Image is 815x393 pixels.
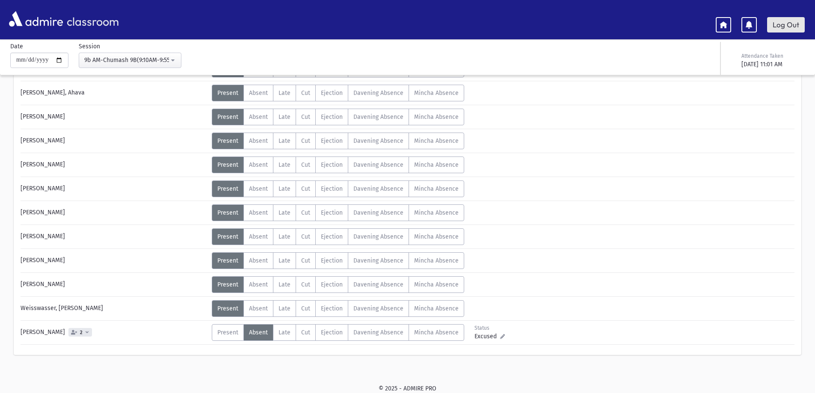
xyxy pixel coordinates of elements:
[217,233,238,240] span: Present
[301,329,310,336] span: Cut
[353,209,403,216] span: Davening Absence
[16,133,212,149] div: [PERSON_NAME]
[414,137,459,145] span: Mincha Absence
[321,137,343,145] span: Ejection
[321,305,343,312] span: Ejection
[474,332,500,341] span: Excused
[78,330,84,335] span: 2
[321,233,343,240] span: Ejection
[249,329,268,336] span: Absent
[741,60,803,69] div: [DATE] 11:01 AM
[353,185,403,192] span: Davening Absence
[741,52,803,60] div: Attendance Taken
[212,300,464,317] div: AttTypes
[217,185,238,192] span: Present
[301,209,310,216] span: Cut
[212,85,464,101] div: AttTypes
[301,137,310,145] span: Cut
[414,305,459,312] span: Mincha Absence
[321,257,343,264] span: Ejection
[79,53,181,68] button: 9b AM-Chumash 9B(9:10AM-9:55AM)
[279,305,290,312] span: Late
[217,329,238,336] span: Present
[321,329,343,336] span: Ejection
[217,281,238,288] span: Present
[212,157,464,173] div: AttTypes
[279,329,290,336] span: Late
[321,185,343,192] span: Ejection
[84,56,169,65] div: 9b AM-Chumash 9B(9:10AM-9:55AM)
[14,384,801,393] div: © 2025 - ADMIRE PRO
[279,113,290,121] span: Late
[279,137,290,145] span: Late
[301,257,310,264] span: Cut
[79,42,100,51] label: Session
[353,329,403,336] span: Davening Absence
[279,233,290,240] span: Late
[16,252,212,269] div: [PERSON_NAME]
[249,257,268,264] span: Absent
[212,276,464,293] div: AttTypes
[414,113,459,121] span: Mincha Absence
[217,257,238,264] span: Present
[353,257,403,264] span: Davening Absence
[353,89,403,97] span: Davening Absence
[301,185,310,192] span: Cut
[16,180,212,197] div: [PERSON_NAME]
[414,257,459,264] span: Mincha Absence
[10,42,23,51] label: Date
[16,109,212,125] div: [PERSON_NAME]
[249,137,268,145] span: Absent
[767,17,805,33] a: Log Out
[249,233,268,240] span: Absent
[414,89,459,97] span: Mincha Absence
[212,109,464,125] div: AttTypes
[414,329,459,336] span: Mincha Absence
[279,209,290,216] span: Late
[414,209,459,216] span: Mincha Absence
[414,185,459,192] span: Mincha Absence
[217,305,238,312] span: Present
[279,161,290,168] span: Late
[212,180,464,197] div: AttTypes
[279,257,290,264] span: Late
[7,9,65,29] img: AdmirePro
[16,324,212,341] div: [PERSON_NAME]
[301,305,310,312] span: Cut
[414,233,459,240] span: Mincha Absence
[16,228,212,245] div: [PERSON_NAME]
[217,89,238,97] span: Present
[279,89,290,97] span: Late
[353,233,403,240] span: Davening Absence
[321,89,343,97] span: Ejection
[217,209,238,216] span: Present
[217,161,238,168] span: Present
[249,89,268,97] span: Absent
[249,161,268,168] span: Absent
[249,209,268,216] span: Absent
[249,113,268,121] span: Absent
[414,281,459,288] span: Mincha Absence
[16,157,212,173] div: [PERSON_NAME]
[353,137,403,145] span: Davening Absence
[353,113,403,121] span: Davening Absence
[279,185,290,192] span: Late
[321,161,343,168] span: Ejection
[65,8,119,30] span: classroom
[212,133,464,149] div: AttTypes
[212,204,464,221] div: AttTypes
[16,300,212,317] div: Weisswasser, [PERSON_NAME]
[249,305,268,312] span: Absent
[353,305,403,312] span: Davening Absence
[474,324,513,332] div: Status
[212,228,464,245] div: AttTypes
[301,161,310,168] span: Cut
[217,113,238,121] span: Present
[16,276,212,293] div: [PERSON_NAME]
[16,85,212,101] div: [PERSON_NAME], Ahava
[321,209,343,216] span: Ejection
[212,324,464,341] div: AttTypes
[301,281,310,288] span: Cut
[321,113,343,121] span: Ejection
[217,137,238,145] span: Present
